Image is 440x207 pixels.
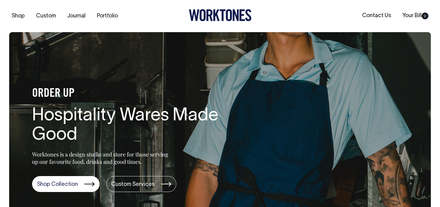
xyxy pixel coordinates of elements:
[32,176,100,192] a: Shop Collection
[360,11,394,21] a: Contact Us
[94,11,120,21] a: Portfolio
[106,176,176,192] a: Custom Services
[34,11,58,21] a: Custom
[32,151,171,165] p: Worktones is a design studio and store for those serving up our favourite food, drinks and good t...
[65,11,88,21] a: Journal
[9,11,27,21] a: Shop
[400,11,431,21] a: Your Bill0
[32,106,228,145] h1: Hospitality Wares Made Good
[32,87,228,100] h4: ORDER UP
[422,13,428,19] span: 0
